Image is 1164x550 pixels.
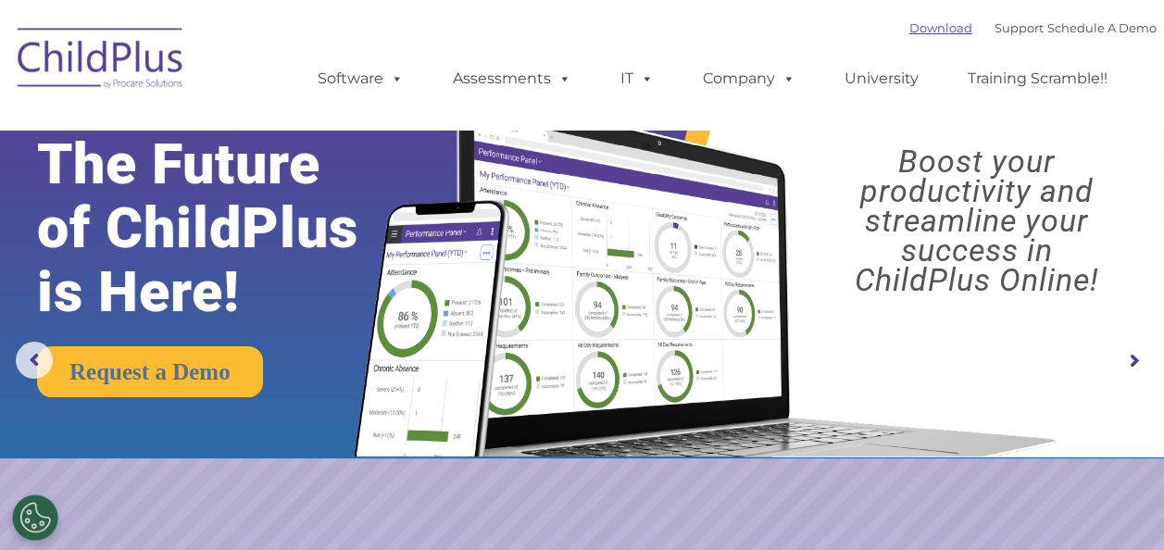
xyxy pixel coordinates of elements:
a: Assessments [434,60,590,97]
a: University [826,60,937,97]
a: Download [909,20,972,35]
button: Cookies Settings [12,494,58,541]
a: IT [602,60,672,97]
a: Training Scramble!! [949,60,1126,97]
a: Company [684,60,814,97]
a: Schedule A Demo [1047,20,1157,35]
rs-layer: Boost your productivity and streamline your success in ChildPlus Online! [804,146,1149,294]
span: Last name [257,122,314,136]
a: Request a Demo [37,346,263,397]
font: | [909,20,1157,35]
a: Support [995,20,1044,35]
img: ChildPlus by Procare Solutions [8,15,194,107]
rs-layer: The Future of ChildPlus is Here! [37,132,408,324]
span: Phone number [257,198,336,212]
a: Software [299,60,422,97]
